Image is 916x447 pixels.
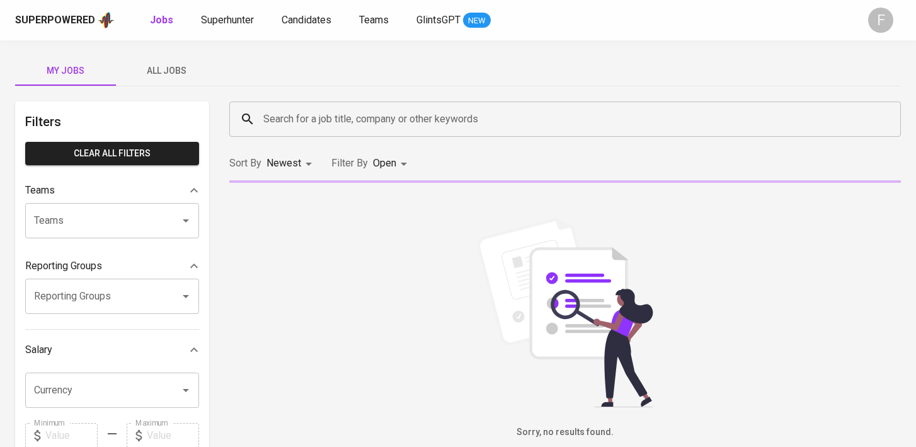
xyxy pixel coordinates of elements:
[282,13,334,28] a: Candidates
[98,11,115,30] img: app logo
[15,11,115,30] a: Superpoweredapp logo
[25,253,199,279] div: Reporting Groups
[123,63,209,79] span: All Jobs
[25,183,55,198] p: Teams
[416,13,491,28] a: GlintsGPT NEW
[373,152,411,175] div: Open
[150,14,173,26] b: Jobs
[177,212,195,229] button: Open
[201,13,256,28] a: Superhunter
[282,14,331,26] span: Candidates
[15,13,95,28] div: Superpowered
[25,178,199,203] div: Teams
[25,142,199,165] button: Clear All filters
[266,156,301,171] p: Newest
[35,146,189,161] span: Clear All filters
[229,426,901,439] h6: Sorry, no results found.
[25,112,199,132] h6: Filters
[266,152,316,175] div: Newest
[416,14,461,26] span: GlintsGPT
[373,157,396,169] span: Open
[25,342,52,357] p: Salary
[150,13,176,28] a: Jobs
[23,63,108,79] span: My Jobs
[25,337,199,363] div: Salary
[177,381,195,399] button: Open
[25,258,102,274] p: Reporting Groups
[463,15,491,27] span: NEW
[201,14,254,26] span: Superhunter
[471,218,660,407] img: file_searching.svg
[359,13,391,28] a: Teams
[229,156,261,171] p: Sort By
[177,287,195,305] button: Open
[359,14,389,26] span: Teams
[331,156,368,171] p: Filter By
[868,8,893,33] div: F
